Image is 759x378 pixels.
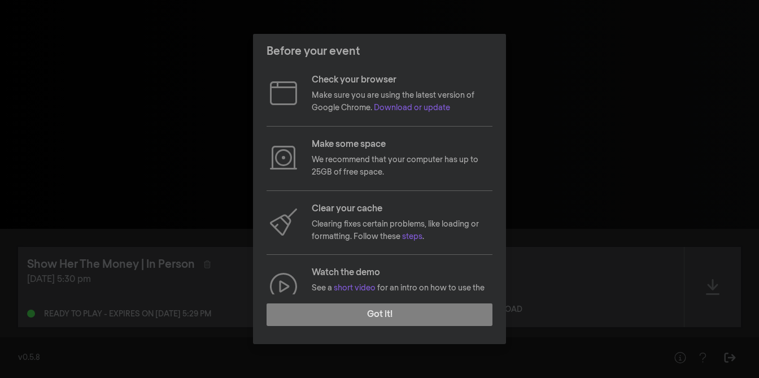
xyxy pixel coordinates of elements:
button: Got it! [267,303,492,326]
a: short video [334,284,376,292]
p: Watch the demo [312,266,492,280]
a: Download or update [374,104,450,112]
header: Before your event [253,34,506,69]
p: We recommend that your computer has up to 25GB of free space. [312,154,492,179]
p: Make sure you are using the latest version of Google Chrome. [312,89,492,115]
p: Clearing fixes certain problems, like loading or formatting. Follow these . [312,218,492,244]
p: Clear your cache [312,202,492,216]
p: Check your browser [312,73,492,87]
p: See a for an intro on how to use the Kinema Offline Player. [312,282,492,307]
a: steps [402,233,422,241]
p: Make some space [312,138,492,151]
